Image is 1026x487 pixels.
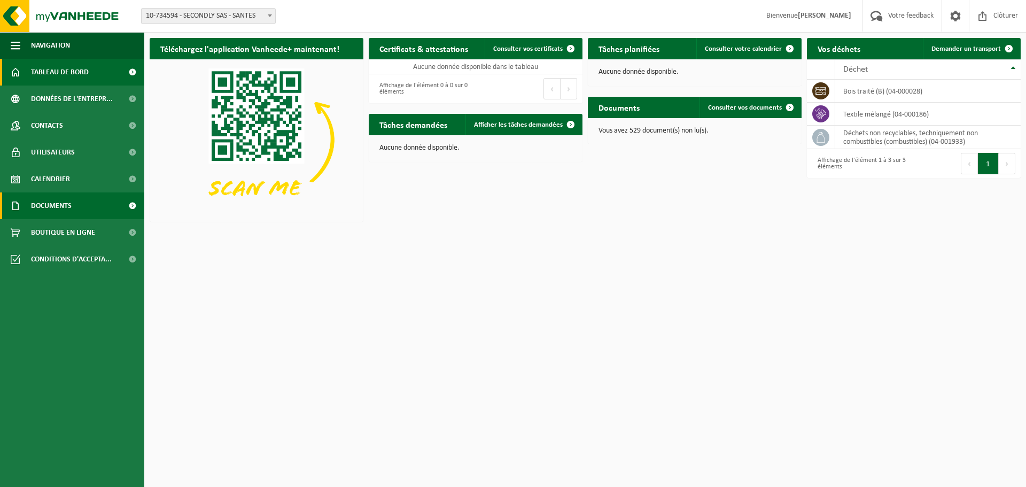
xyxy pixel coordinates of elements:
h2: Documents [588,97,650,118]
span: Consulter vos documents [708,104,782,111]
span: Demander un transport [931,45,1001,52]
button: 1 [978,153,999,174]
button: Previous [543,78,561,99]
span: 10-734594 - SECONDLY SAS - SANTES [141,8,276,24]
td: textile mélangé (04-000186) [835,103,1021,126]
span: Déchet [843,65,868,74]
h2: Tâches planifiées [588,38,670,59]
a: Consulter vos documents [699,97,800,118]
span: Données de l'entrepr... [31,86,113,112]
span: Conditions d'accepta... [31,246,112,273]
td: déchets non recyclables, techniquement non combustibles (combustibles) (04-001933) [835,126,1021,149]
button: Next [999,153,1015,174]
a: Consulter vos certificats [485,38,581,59]
div: Affichage de l'élément 0 à 0 sur 0 éléments [374,77,470,101]
strong: [PERSON_NAME] [798,12,851,20]
h2: Vos déchets [807,38,871,59]
span: Consulter vos certificats [493,45,563,52]
span: Documents [31,192,72,219]
span: Boutique en ligne [31,219,95,246]
img: Download de VHEPlus App [150,59,363,220]
a: Afficher les tâches demandées [465,114,581,135]
span: Tableau de bord [31,59,89,86]
span: Consulter votre calendrier [705,45,782,52]
td: bois traité (B) (04-000028) [835,80,1021,103]
span: Contacts [31,112,63,139]
h2: Téléchargez l'application Vanheede+ maintenant! [150,38,350,59]
span: 10-734594 - SECONDLY SAS - SANTES [142,9,275,24]
td: Aucune donnée disponible dans le tableau [369,59,582,74]
span: Utilisateurs [31,139,75,166]
a: Consulter votre calendrier [696,38,800,59]
h2: Tâches demandées [369,114,458,135]
p: Vous avez 529 document(s) non lu(s). [598,127,791,135]
span: Afficher les tâches demandées [474,121,563,128]
p: Aucune donnée disponible. [379,144,572,152]
div: Affichage de l'élément 1 à 3 sur 3 éléments [812,152,908,175]
a: Demander un transport [923,38,1020,59]
p: Aucune donnée disponible. [598,68,791,76]
h2: Certificats & attestations [369,38,479,59]
button: Next [561,78,577,99]
span: Calendrier [31,166,70,192]
button: Previous [961,153,978,174]
span: Navigation [31,32,70,59]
